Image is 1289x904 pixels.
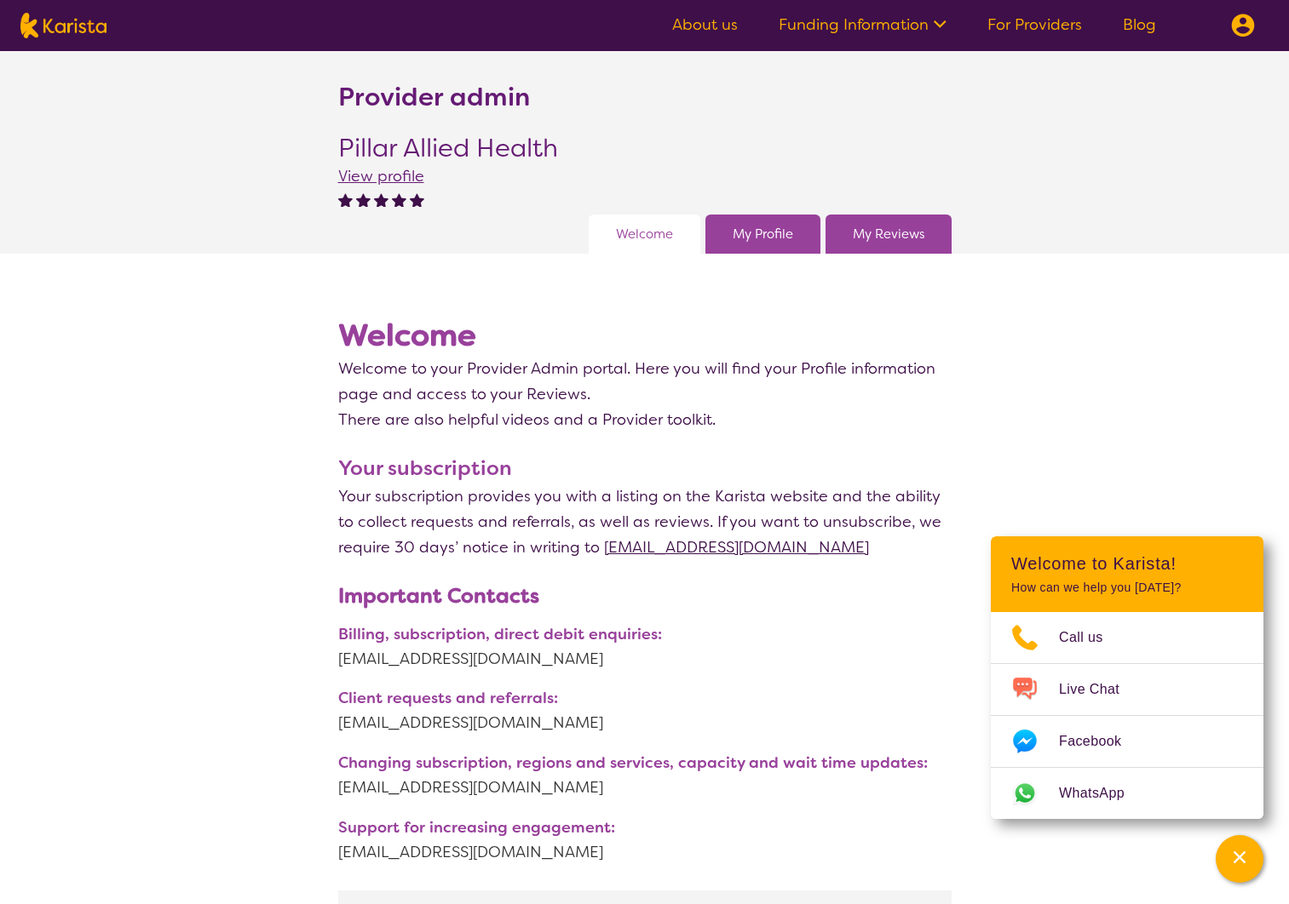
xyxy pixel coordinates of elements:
[733,221,793,247] a: My Profile
[338,356,952,407] p: Welcome to your Provider Admin portal. Here you will find your Profile information page and acces...
[1059,677,1140,702] span: Live Chat
[338,133,558,163] h2: Pillar Allied Health
[338,192,353,207] img: fullstar
[356,192,371,207] img: fullstar
[338,315,952,356] h1: Welcome
[20,13,106,38] img: Karista logo
[392,192,406,207] img: fullstar
[338,752,952,775] p: Changing subscription, regions and services, capacity and wait time updates:
[338,453,952,483] h3: Your subscription
[604,537,869,558] a: [EMAIL_ADDRESS][DOMAIN_NAME]
[338,710,952,735] a: [EMAIL_ADDRESS][DOMAIN_NAME]
[1011,553,1243,574] h2: Welcome to Karista!
[338,483,952,560] p: Your subscription provides you with a listing on the Karista website and the ability to collect r...
[779,14,947,35] a: Funding Information
[338,407,952,432] p: There are also helpful videos and a Provider toolkit.
[987,14,1082,35] a: For Providers
[338,646,952,672] a: [EMAIL_ADDRESS][DOMAIN_NAME]
[338,166,424,186] a: View profile
[1059,781,1145,806] span: WhatsApp
[672,14,738,35] a: About us
[338,623,952,646] p: Billing, subscription, direct debit enquiries:
[1059,729,1142,754] span: Facebook
[338,775,952,800] a: [EMAIL_ADDRESS][DOMAIN_NAME]
[991,768,1263,819] a: Web link opens in a new tab.
[1011,581,1243,595] p: How can we help you [DATE]?
[991,536,1263,819] div: Channel Menu
[616,221,673,247] a: Welcome
[991,612,1263,819] ul: Choose channel
[1216,835,1263,883] button: Channel Menu
[338,582,539,609] b: Important Contacts
[338,82,530,112] h2: Provider admin
[410,192,424,207] img: fullstar
[338,816,952,839] p: Support for increasing engagement:
[338,687,952,710] p: Client requests and referrals:
[1123,14,1156,35] a: Blog
[853,221,924,247] a: My Reviews
[1059,625,1124,650] span: Call us
[338,839,952,865] a: [EMAIL_ADDRESS][DOMAIN_NAME]
[374,192,388,207] img: fullstar
[1231,14,1255,37] img: menu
